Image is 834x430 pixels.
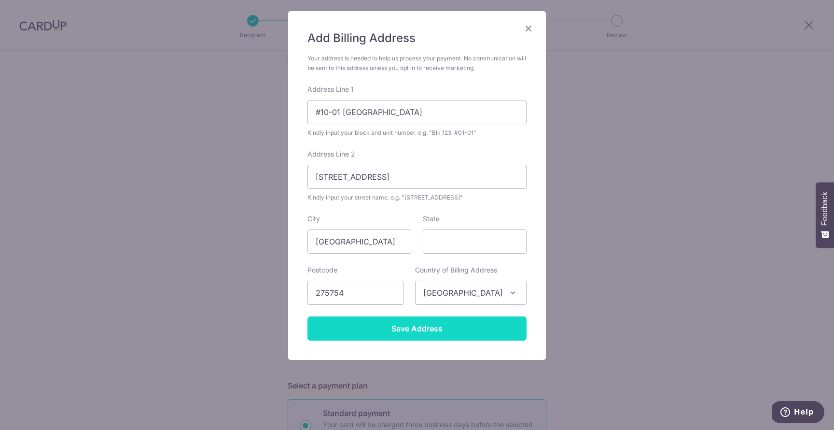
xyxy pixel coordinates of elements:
[772,401,824,425] iframe: Opens a widget where you can find more information
[415,265,497,275] label: Country of Billing Address
[307,193,527,202] div: Kindly input your street name. e.g. "[STREET_ADDRESS]"
[416,281,526,304] span: Singapore
[820,192,829,226] span: Feedback
[307,54,527,73] div: Your address is needed to help us process your payment. No communication will be sent to this add...
[307,265,337,275] label: Postcode
[307,85,354,94] label: Address Line 1
[307,128,527,138] div: Kindly input your block and unit number. e.g. "Blk 123, #01-01"
[307,149,355,159] label: Address Line 2
[307,214,320,224] label: City
[415,281,527,305] span: Singapore
[307,316,527,341] input: Save Address
[816,182,834,248] button: Feedback - Show survey
[423,214,440,224] label: State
